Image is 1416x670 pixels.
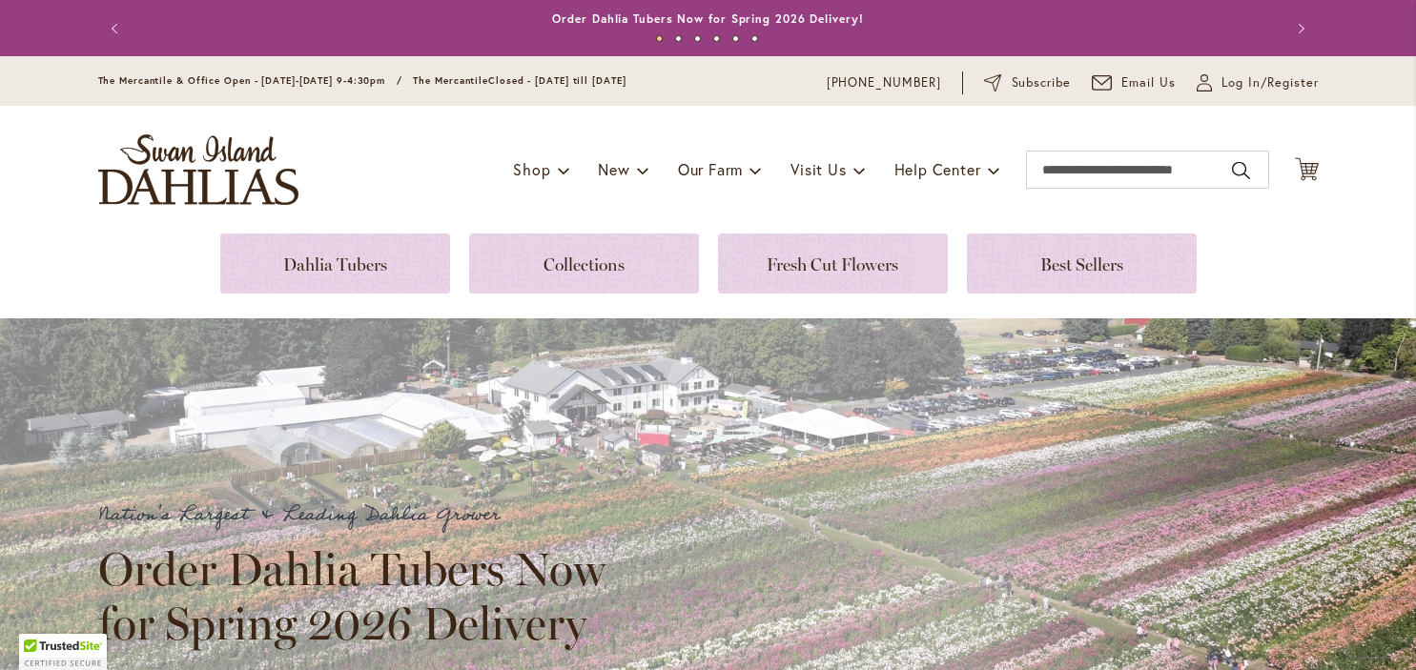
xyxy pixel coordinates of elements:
[98,134,298,205] a: store logo
[751,35,758,42] button: 6 of 6
[1121,73,1176,92] span: Email Us
[732,35,739,42] button: 5 of 6
[656,35,663,42] button: 1 of 6
[98,10,136,48] button: Previous
[675,35,682,42] button: 2 of 6
[894,159,981,179] span: Help Center
[1012,73,1072,92] span: Subscribe
[98,74,489,87] span: The Mercantile & Office Open - [DATE]-[DATE] 9-4:30pm / The Mercantile
[1092,73,1176,92] a: Email Us
[598,159,629,179] span: New
[984,73,1071,92] a: Subscribe
[98,542,623,649] h2: Order Dahlia Tubers Now for Spring 2026 Delivery
[678,159,743,179] span: Our Farm
[1281,10,1319,48] button: Next
[552,11,863,26] a: Order Dahlia Tubers Now for Spring 2026 Delivery!
[790,159,846,179] span: Visit Us
[488,74,626,87] span: Closed - [DATE] till [DATE]
[1221,73,1319,92] span: Log In/Register
[694,35,701,42] button: 3 of 6
[513,159,550,179] span: Shop
[1197,73,1319,92] a: Log In/Register
[827,73,942,92] a: [PHONE_NUMBER]
[98,499,623,531] p: Nation's Largest & Leading Dahlia Grower
[713,35,720,42] button: 4 of 6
